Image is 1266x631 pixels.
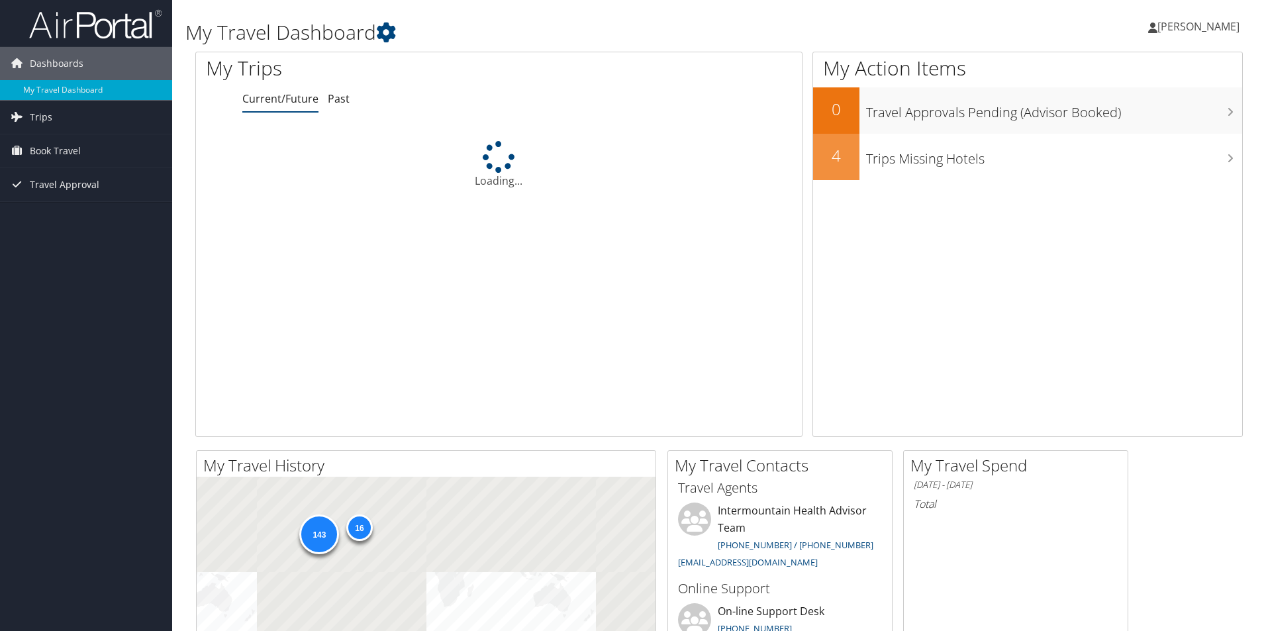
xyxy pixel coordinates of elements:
a: [PHONE_NUMBER] / [PHONE_NUMBER] [718,539,873,551]
a: [PERSON_NAME] [1148,7,1253,46]
img: airportal-logo.png [29,9,162,40]
h3: Trips Missing Hotels [866,143,1242,168]
span: Travel Approval [30,168,99,201]
h1: My Travel Dashboard [185,19,897,46]
span: Book Travel [30,134,81,168]
div: 143 [299,514,339,554]
a: [EMAIL_ADDRESS][DOMAIN_NAME] [678,556,818,568]
h3: Travel Agents [678,479,882,497]
a: 4Trips Missing Hotels [813,134,1242,180]
a: Current/Future [242,91,318,106]
h2: 0 [813,98,859,121]
li: Intermountain Health Advisor Team [671,503,889,573]
div: Loading... [196,141,802,189]
h2: My Travel Spend [910,454,1128,477]
h2: My Travel Contacts [675,454,892,477]
h6: Total [914,497,1118,511]
h1: My Action Items [813,54,1242,82]
h3: Travel Approvals Pending (Advisor Booked) [866,97,1242,122]
a: 0Travel Approvals Pending (Advisor Booked) [813,87,1242,134]
h2: My Travel History [203,454,656,477]
h3: Online Support [678,579,882,598]
span: Trips [30,101,52,134]
span: Dashboards [30,47,83,80]
a: Past [328,91,350,106]
div: 16 [346,514,373,541]
h2: 4 [813,144,859,167]
h6: [DATE] - [DATE] [914,479,1118,491]
span: [PERSON_NAME] [1157,19,1240,34]
h1: My Trips [206,54,540,82]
